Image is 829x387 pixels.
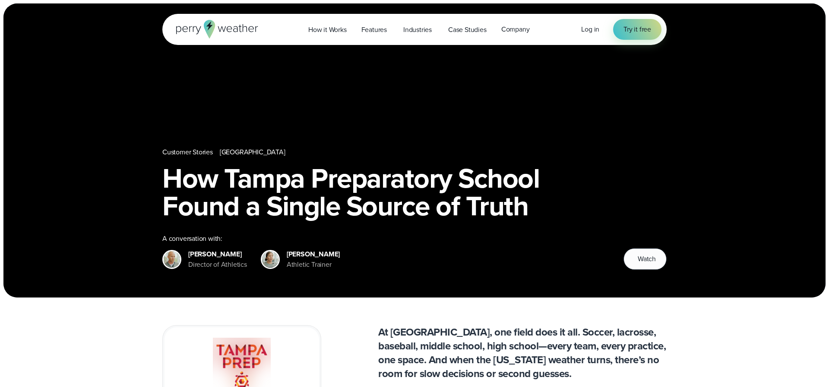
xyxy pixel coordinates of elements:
[308,25,347,35] span: How it Works
[581,24,599,35] a: Log in
[623,248,667,270] button: Watch
[581,24,599,34] span: Log in
[162,147,213,157] a: Customer Stories
[162,164,667,220] h1: How Tampa Preparatory School Found a Single Source of Truth
[301,21,354,38] a: How it Works
[164,251,180,268] img: Chris Lavoie Tampa Prep
[220,147,285,157] a: [GEOGRAPHIC_DATA]
[162,147,667,157] nav: Breadcrumb
[441,21,494,38] a: Case Studies
[188,249,247,259] div: [PERSON_NAME]
[287,259,340,270] div: Athletic Trainer
[188,259,247,270] div: Director of Athletics
[361,25,387,35] span: Features
[403,25,432,35] span: Industries
[378,324,666,381] strong: At [GEOGRAPHIC_DATA], one field does it all. Soccer, lacrosse, baseball, middle school, high scho...
[448,25,487,35] span: Case Studies
[623,24,651,35] span: Try it free
[262,251,278,268] img: Sara Wagner, Athletic Trainer
[287,249,340,259] div: [PERSON_NAME]
[638,254,656,264] span: Watch
[613,19,661,40] a: Try it free
[162,233,610,244] div: A conversation with:
[501,24,530,35] span: Company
